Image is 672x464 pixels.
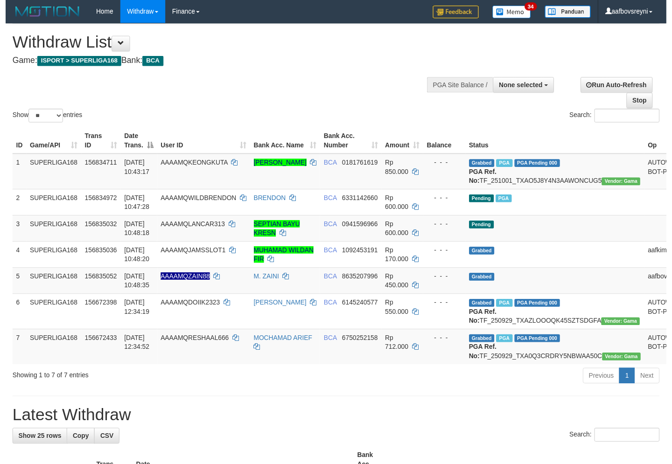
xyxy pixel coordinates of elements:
[342,250,378,258] span: Copy 1092453191 to clipboard
[386,197,410,214] span: Rp 600.000
[471,340,497,348] span: Grabbed
[624,374,640,390] a: 1
[252,250,314,267] a: MUHAMAD WILDAN FIR
[7,373,273,386] div: Showing 1 to 7 of 7 entries
[323,277,336,284] span: BCA
[158,224,223,231] span: AAAAMQLANCAR313
[471,304,497,312] span: Grabbed
[607,359,646,367] span: Vendor URL: https://trx31.1velocity.biz
[158,339,227,347] span: AAAAMQRESHAAL666
[7,111,78,125] label: Show entries
[13,439,56,447] span: Show 25 rows
[342,197,378,205] span: Copy 6331142660 to clipboard
[342,277,378,284] span: Copy 8635207996 to clipboard
[323,224,336,231] span: BCA
[7,272,21,298] td: 5
[471,198,497,206] span: Pending
[81,197,113,205] span: 156834972
[21,156,77,193] td: SUPERLIGA168
[496,78,558,94] button: None selected
[386,304,410,320] span: Rp 550.000
[471,224,497,232] span: Pending
[498,198,515,206] span: Marked by aafchhiseyha
[499,304,515,312] span: Marked by aafsoycanthlai
[323,161,336,169] span: BCA
[121,339,147,356] span: [DATE] 12:34:52
[320,130,382,156] th: Bank Acc. Number: activate to sort column ascending
[342,224,378,231] span: Copy 0941596966 to clipboard
[62,435,91,451] a: Copy
[428,196,464,206] div: - - -
[121,197,147,214] span: [DATE] 10:47:28
[81,250,113,258] span: 156835036
[7,192,21,219] td: 2
[518,304,564,312] span: PGA Pending
[342,304,378,311] span: Copy 6145240577 to clipboard
[7,5,78,19] img: MOTION_logo.png
[518,340,564,348] span: PGA Pending
[21,245,77,272] td: SUPERLIGA168
[7,34,439,52] h1: Withdraw List
[249,130,320,156] th: Bank Acc. Name: activate to sort column ascending
[121,304,147,320] span: [DATE] 12:34:19
[32,57,118,67] span: ISPORT > SUPERLIGA168
[342,339,378,347] span: Copy 6750252158 to clipboard
[468,298,650,334] td: TF_250929_TXAZLOOOQK45SZTSDGFA
[81,277,113,284] span: 156835052
[599,435,665,449] input: Search:
[96,439,110,447] span: CSV
[428,223,464,232] div: - - -
[468,334,650,370] td: TF_250929_TXA0Q3CRDRY5NBWAA50C
[639,374,665,390] a: Next
[21,272,77,298] td: SUPERLIGA168
[468,156,650,193] td: TF_251001_TXAO5J8Y4N3AAWONCUG5
[252,224,300,241] a: SEPTIAN BAYU KRESN
[121,161,147,178] span: [DATE] 10:43:17
[574,435,665,449] label: Search:
[499,340,515,348] span: Marked by aafsoycanthlai
[587,374,624,390] a: Previous
[428,249,464,259] div: - - -
[158,161,226,169] span: AAAAMQKEONGKUTA
[631,94,658,110] a: Stop
[7,412,665,431] h1: Latest Withdraw
[428,276,464,285] div: - - -
[7,130,21,156] th: ID
[428,160,464,170] div: - - -
[252,304,306,311] a: [PERSON_NAME]
[471,171,499,187] b: PGA Ref. No:
[528,2,540,11] span: 34
[386,339,410,356] span: Rp 712.000
[425,130,468,156] th: Balance
[7,435,63,451] a: Show 25 rows
[502,83,546,90] span: None selected
[606,180,645,188] span: Vendor URL: https://trx31.1velocity.biz
[158,197,235,205] span: AAAAMQWILDBRENDON
[548,6,595,18] img: panduan.png
[434,6,481,19] img: Feedback.jpg
[77,130,117,156] th: Trans ID: activate to sort column ascending
[68,439,84,447] span: Copy
[518,162,564,170] span: PGA Pending
[386,224,410,241] span: Rp 600.000
[386,161,410,178] span: Rp 850.000
[81,339,113,347] span: 156672433
[585,78,658,94] a: Run Auto-Refresh
[471,277,497,285] span: Grabbed
[599,111,665,125] input: Search:
[121,250,147,267] span: [DATE] 10:48:20
[606,323,645,331] span: Vendor URL: https://trx31.1velocity.biz
[21,298,77,334] td: SUPERLIGA168
[7,57,439,66] h4: Game: Bank:
[81,224,113,231] span: 156835032
[21,192,77,219] td: SUPERLIGA168
[471,251,497,259] span: Grabbed
[323,250,336,258] span: BCA
[21,219,77,245] td: SUPERLIGA168
[21,130,77,156] th: Game/API: activate to sort column ascending
[471,162,497,170] span: Grabbed
[21,334,77,370] td: SUPERLIGA168
[499,162,515,170] span: Marked by aafchhiseyha
[323,339,336,347] span: BCA
[81,304,113,311] span: 156672398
